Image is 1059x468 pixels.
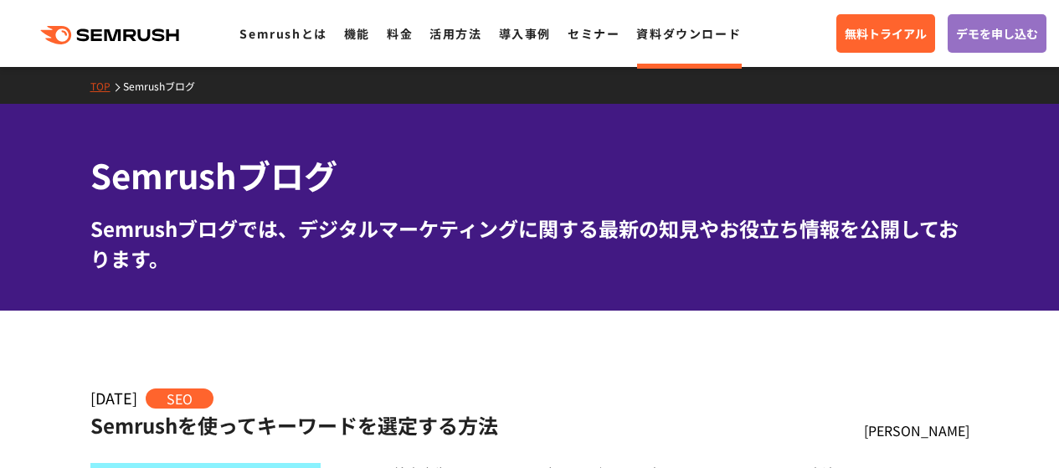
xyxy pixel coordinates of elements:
[90,387,137,409] span: [DATE]
[636,25,741,42] a: 資料ダウンロード
[568,25,619,42] a: セミナー
[123,79,208,93] a: Semrushブログ
[90,410,498,440] a: Semrushを使ってキーワードを選定する方法
[864,420,969,442] div: [PERSON_NAME]
[90,213,969,274] div: Semrushブログでは、デジタルマーケティングに関する最新の知見やお役立ち情報を公開しております。
[948,14,1046,53] a: デモを申し込む
[146,388,213,409] span: SEO
[836,14,935,53] a: 無料トライアル
[499,25,551,42] a: 導入事例
[845,24,927,43] span: 無料トライアル
[429,25,481,42] a: 活用方法
[90,151,969,200] h1: Semrushブログ
[956,24,1038,43] span: デモを申し込む
[239,25,326,42] a: Semrushとは
[344,25,370,42] a: 機能
[90,79,123,93] a: TOP
[387,25,413,42] a: 料金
